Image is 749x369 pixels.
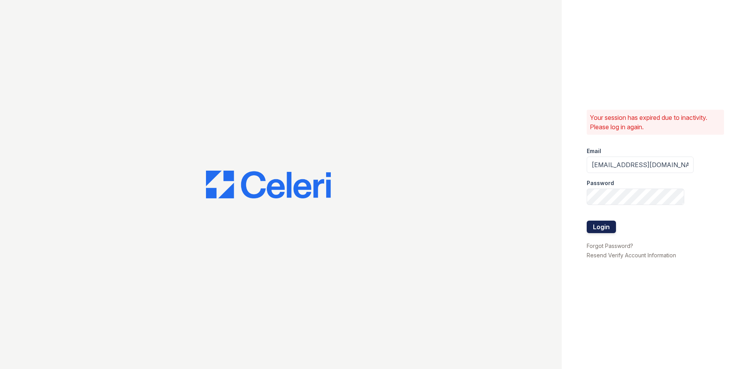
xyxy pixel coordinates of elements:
[587,179,614,187] label: Password
[206,171,331,199] img: CE_Logo_Blue-a8612792a0a2168367f1c8372b55b34899dd931a85d93a1a3d3e32e68fde9ad4.png
[587,252,676,258] a: Resend Verify Account Information
[587,147,601,155] label: Email
[587,221,616,233] button: Login
[587,242,633,249] a: Forgot Password?
[590,113,721,132] p: Your session has expired due to inactivity. Please log in again.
